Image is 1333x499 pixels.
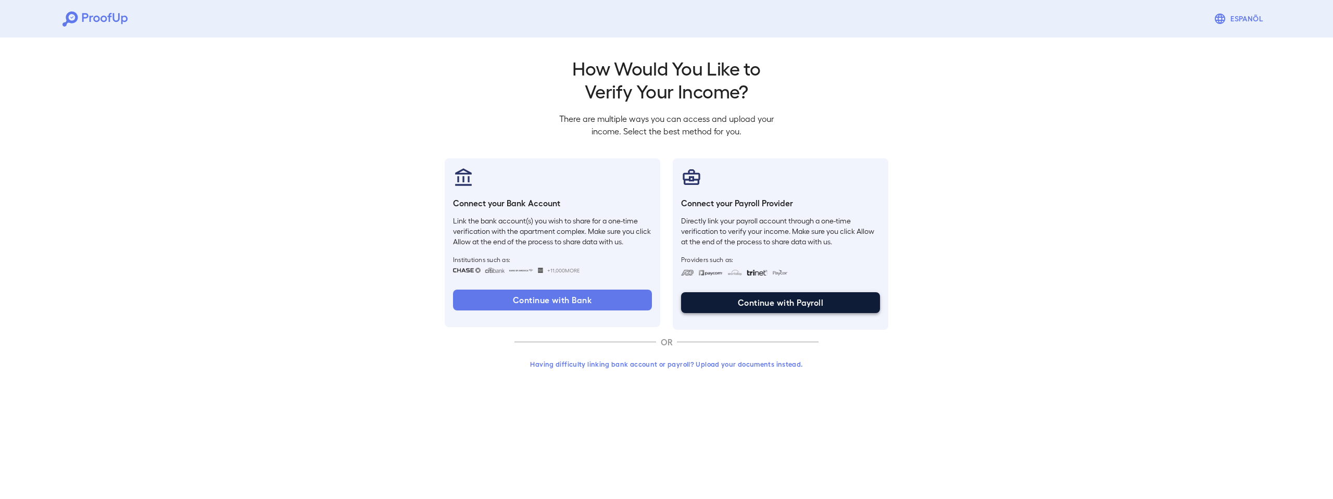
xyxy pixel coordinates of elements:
img: trinet.svg [747,270,768,276]
img: paycon.svg [772,270,788,276]
img: wellsfargo.svg [538,268,544,273]
button: Continue with Payroll [681,292,880,313]
button: Having difficulty linking bank account or payroll? Upload your documents instead. [514,355,819,373]
img: bankAccount.svg [453,167,474,188]
p: OR [656,336,677,348]
p: There are multiple ways you can access and upload your income. Select the best method for you. [551,113,782,138]
p: Directly link your payroll account through a one-time verification to verify your income. Make su... [681,216,880,247]
span: Institutions such as: [453,255,652,264]
span: Providers such as: [681,255,880,264]
h6: Connect your Payroll Provider [681,197,880,209]
h6: Connect your Bank Account [453,197,652,209]
img: chase.svg [453,268,481,273]
img: payrollProvider.svg [681,167,702,188]
img: citibank.svg [485,268,505,273]
img: adp.svg [681,270,694,276]
img: paycom.svg [698,270,723,276]
span: +11,000 More [547,266,580,275]
img: bankOfAmerica.svg [509,268,534,273]
h2: How Would You Like to Verify Your Income? [551,56,782,102]
button: Espanõl [1210,8,1271,29]
button: Continue with Bank [453,290,652,310]
p: Link the bank account(s) you wish to share for a one-time verification with the apartment complex... [453,216,652,247]
img: workday.svg [727,270,743,276]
